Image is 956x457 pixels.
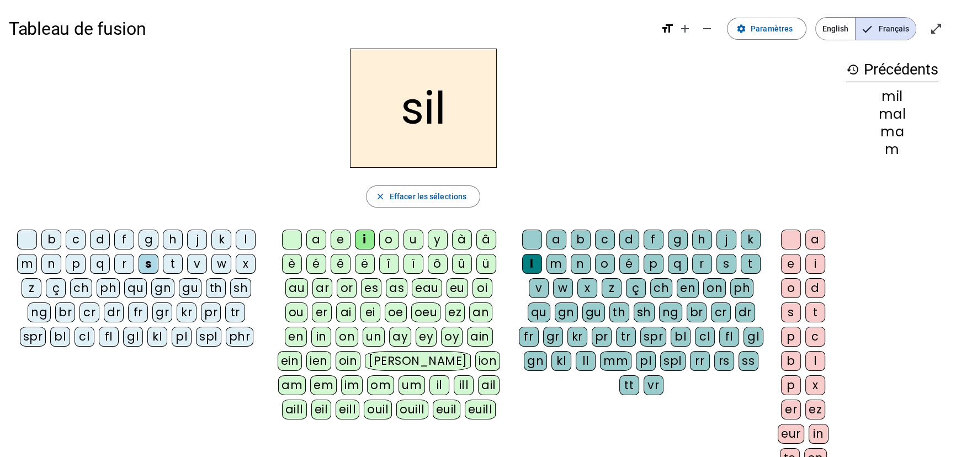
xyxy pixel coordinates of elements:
div: tt [619,375,639,395]
div: ô [428,254,448,274]
div: s [781,302,801,322]
div: pl [636,351,656,371]
div: m [546,254,566,274]
div: gn [555,302,578,322]
mat-icon: history [846,63,859,76]
div: z [22,278,41,298]
div: ez [445,302,465,322]
mat-icon: format_size [661,22,674,35]
div: b [41,230,61,249]
div: es [361,278,381,298]
div: dr [735,302,755,322]
div: î [379,254,399,274]
div: s [716,254,736,274]
div: d [805,278,825,298]
button: Entrer en plein écran [925,18,947,40]
div: p [781,327,801,347]
div: br [55,302,75,322]
button: Diminuer la taille de la police [696,18,718,40]
div: sh [634,302,655,322]
div: eu [447,278,468,298]
div: en [285,327,307,347]
div: t [741,254,761,274]
div: gl [743,327,763,347]
span: Paramètres [751,22,793,35]
div: ou [285,302,307,322]
div: t [805,302,825,322]
div: û [452,254,472,274]
div: ai [336,302,356,322]
div: eau [412,278,442,298]
div: u [403,230,423,249]
div: tr [616,327,636,347]
div: om [367,375,394,395]
span: Français [856,18,916,40]
div: oy [441,327,463,347]
div: fl [99,327,119,347]
div: b [571,230,591,249]
mat-icon: close [375,192,385,201]
div: il [429,375,449,395]
div: spl [196,327,221,347]
div: r [114,254,134,274]
div: ail [478,375,500,395]
div: gl [123,327,143,347]
mat-icon: open_in_full [930,22,943,35]
div: gn [151,278,174,298]
div: à [452,230,472,249]
div: ph [730,278,753,298]
div: c [66,230,86,249]
div: ng [28,302,51,322]
button: Paramètres [727,18,806,40]
div: e [331,230,350,249]
div: é [306,254,326,274]
div: p [781,375,801,395]
div: er [781,400,801,419]
div: b [781,351,801,371]
div: bl [50,327,70,347]
div: mm [600,351,631,371]
div: ph [97,278,120,298]
div: i [805,254,825,274]
div: or [337,278,357,298]
div: ss [739,351,758,371]
div: um [399,375,425,395]
h2: sil [350,49,497,168]
div: ç [46,278,66,298]
div: ç [626,278,646,298]
div: oe [385,302,407,322]
div: g [139,230,158,249]
div: euill [465,400,496,419]
div: n [571,254,591,274]
div: gu [582,302,605,322]
div: spr [20,327,46,347]
div: p [644,254,663,274]
div: eil [311,400,332,419]
div: aill [282,400,307,419]
div: ay [389,327,411,347]
div: on [336,327,358,347]
div: rr [690,351,710,371]
div: er [312,302,332,322]
div: kr [567,327,587,347]
div: gr [543,327,563,347]
div: i [355,230,375,249]
div: x [236,254,256,274]
div: t [163,254,183,274]
div: oin [336,351,361,371]
div: bl [671,327,691,347]
h1: Tableau de fusion [9,11,652,46]
div: ei [360,302,380,322]
div: o [595,254,615,274]
div: ey [416,327,437,347]
div: ill [454,375,474,395]
div: ein [278,351,302,371]
div: r [692,254,712,274]
div: h [163,230,183,249]
div: ll [576,351,596,371]
div: [PERSON_NAME] [365,351,470,371]
div: kr [177,302,196,322]
div: m [846,143,938,156]
div: as [386,278,407,298]
div: mal [846,108,938,121]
